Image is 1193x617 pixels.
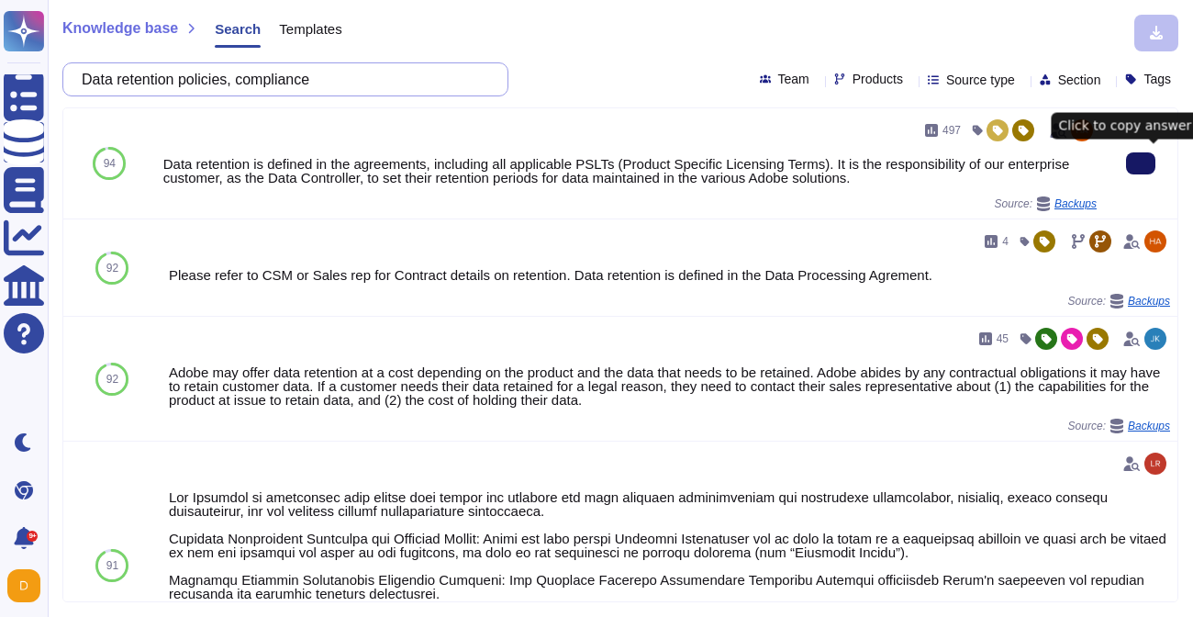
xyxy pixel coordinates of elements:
[279,22,341,36] span: Templates
[7,569,40,602] img: user
[163,157,1097,185] div: Data retention is defined in the agreements, including all applicable PSLTs (Product Specific Lic...
[72,63,489,95] input: Search a question or template...
[995,196,1097,211] span: Source:
[1068,294,1170,308] span: Source:
[1144,230,1166,252] img: user
[1054,198,1097,209] span: Backups
[997,333,1009,344] span: 45
[104,158,116,169] span: 94
[946,73,1015,86] span: Source type
[1002,236,1009,247] span: 4
[27,531,38,542] div: 9+
[169,268,1170,282] div: Please refer to CSM or Sales rep for Contract details on retention. Data retention is defined in ...
[106,560,118,571] span: 91
[215,22,261,36] span: Search
[106,263,118,274] span: 92
[1058,73,1101,86] span: Section
[1144,453,1166,475] img: user
[942,125,961,136] span: 497
[4,566,53,606] button: user
[1144,328,1166,350] img: user
[106,374,118,385] span: 92
[853,73,903,85] span: Products
[778,73,809,85] span: Team
[1128,296,1170,307] span: Backups
[1068,419,1170,433] span: Source:
[62,21,178,36] span: Knowledge base
[1143,73,1171,85] span: Tags
[1128,421,1170,432] span: Backups
[169,365,1170,407] div: Adobe may offer data retention at a cost depending on the product and the data that needs to be r...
